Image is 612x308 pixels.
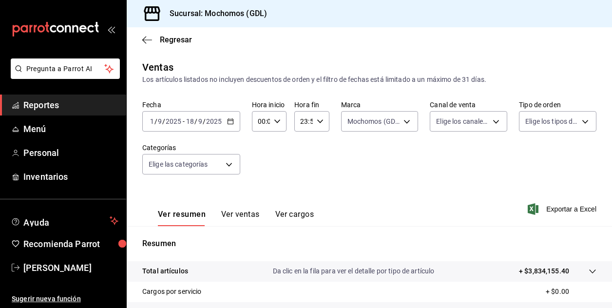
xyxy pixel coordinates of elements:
[519,266,569,276] p: + $3,834,155.40
[546,205,596,213] font: Exportar a Excel
[23,215,106,227] span: Ayuda
[194,117,197,125] span: /
[273,266,435,276] p: Da clic en la fila para ver el detalle por tipo de artículo
[142,101,240,108] label: Fecha
[158,210,314,226] div: Pestañas de navegación
[154,117,157,125] span: /
[157,117,162,125] input: --
[142,287,202,297] p: Cargos por servicio
[183,117,185,125] span: -
[519,101,596,108] label: Tipo de orden
[186,117,194,125] input: --
[23,172,68,182] font: Inventarios
[546,287,596,297] p: + $0.00
[11,58,120,79] button: Pregunta a Parrot AI
[525,116,578,126] span: Elige los tipos de orden
[26,64,105,74] span: Pregunta a Parrot AI
[23,263,92,273] font: [PERSON_NAME]
[23,124,46,134] font: Menú
[294,101,329,108] label: Hora fin
[142,60,173,75] div: Ventas
[530,203,596,215] button: Exportar a Excel
[12,295,81,303] font: Sugerir nueva función
[142,144,240,151] label: Categorías
[203,117,206,125] span: /
[162,117,165,125] span: /
[341,101,419,108] label: Marca
[142,35,192,44] button: Regresar
[252,101,287,108] label: Hora inicio
[165,117,182,125] input: ----
[107,25,115,33] button: open_drawer_menu
[430,101,507,108] label: Canal de venta
[7,71,120,81] a: Pregunta a Parrot AI
[162,8,267,19] h3: Sucursal: Mochomos (GDL)
[149,159,208,169] span: Elige las categorías
[23,148,59,158] font: Personal
[160,35,192,44] span: Regresar
[158,210,206,219] font: Ver resumen
[275,210,314,226] button: Ver cargos
[221,210,260,226] button: Ver ventas
[142,238,596,250] p: Resumen
[206,117,222,125] input: ----
[150,117,154,125] input: --
[142,75,596,85] div: Los artículos listados no incluyen descuentos de orden y el filtro de fechas está limitado a un m...
[23,100,59,110] font: Reportes
[23,239,100,249] font: Recomienda Parrot
[198,117,203,125] input: --
[347,116,401,126] span: Mochomos (GDL)
[436,116,489,126] span: Elige los canales de venta
[142,266,188,276] p: Total artículos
